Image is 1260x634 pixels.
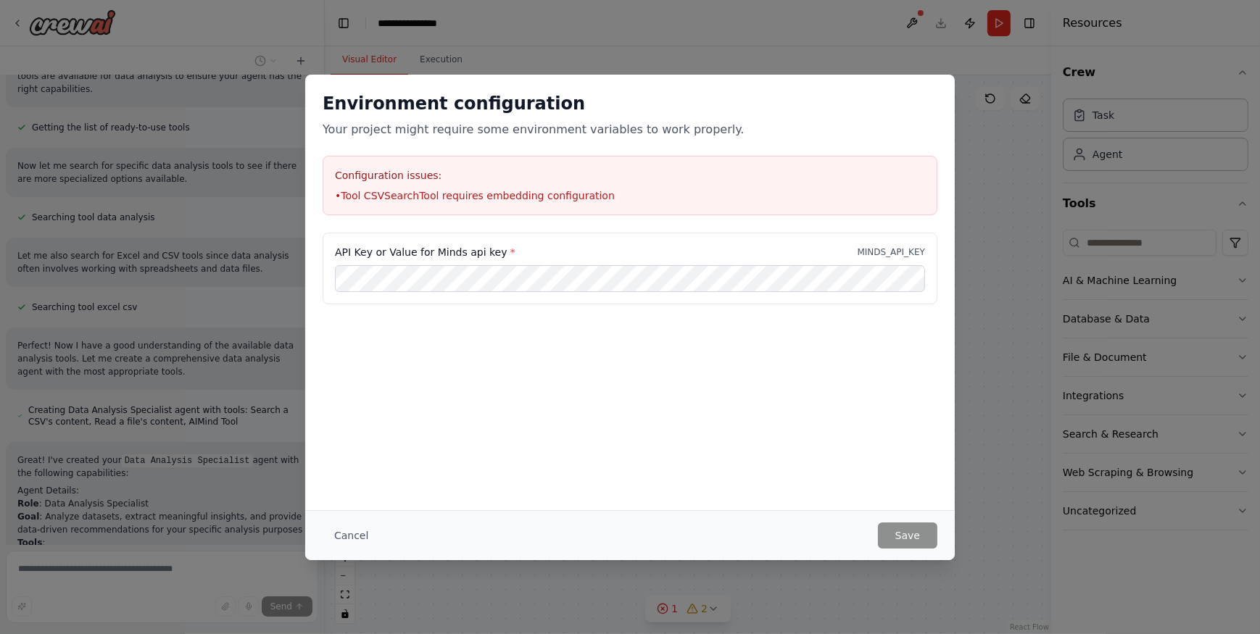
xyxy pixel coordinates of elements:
[335,245,515,259] label: API Key or Value for Minds api key
[878,522,937,549] button: Save
[335,188,925,203] li: • Tool CSVSearchTool requires embedding configuration
[323,121,937,138] p: Your project might require some environment variables to work properly.
[323,522,380,549] button: Cancel
[335,168,925,183] h3: Configuration issues:
[858,246,926,258] p: MINDS_API_KEY
[323,92,937,115] h2: Environment configuration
